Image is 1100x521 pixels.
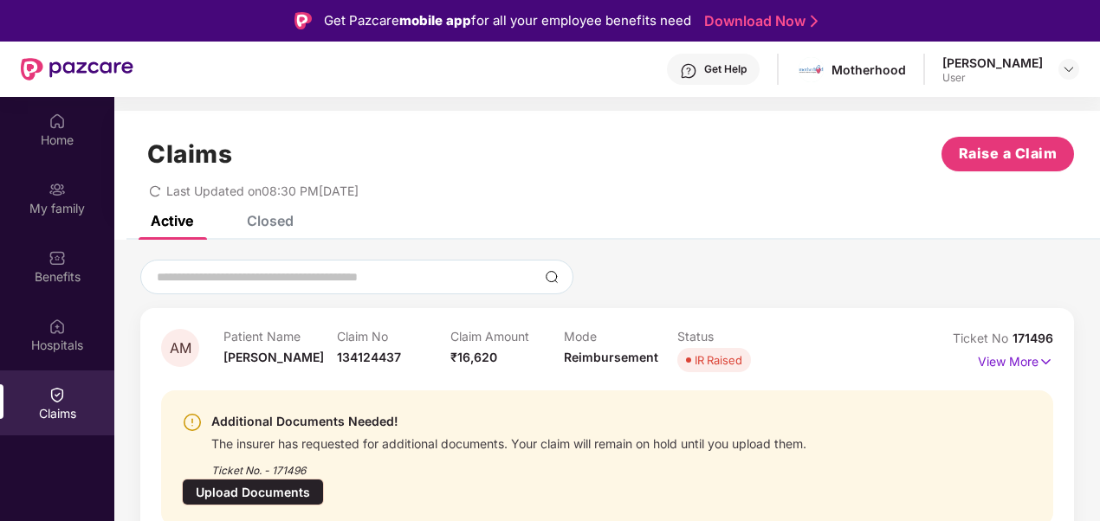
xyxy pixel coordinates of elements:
[151,212,193,229] div: Active
[399,12,471,29] strong: mobile app
[211,432,806,452] div: The insurer has requested for additional documents. Your claim will remain on hold until you uplo...
[799,57,824,82] img: motherhood%20_%20logo.png
[49,318,66,335] img: svg+xml;base64,PHN2ZyBpZD0iSG9zcGl0YWxzIiB4bWxucz0iaHR0cDovL3d3dy53My5vcmcvMjAwMC9zdmciIHdpZHRoPS...
[677,329,791,344] p: Status
[680,62,697,80] img: svg+xml;base64,PHN2ZyBpZD0iSGVscC0zMngzMiIgeG1sbnM9Imh0dHA6Ly93d3cudzMub3JnLzIwMDAvc3ZnIiB3aWR0aD...
[545,270,559,284] img: svg+xml;base64,PHN2ZyBpZD0iU2VhcmNoLTMyeDMyIiB4bWxucz0iaHR0cDovL3d3dy53My5vcmcvMjAwMC9zdmciIHdpZH...
[21,58,133,80] img: New Pazcare Logo
[564,329,677,344] p: Mode
[182,412,203,433] img: svg+xml;base64,PHN2ZyBpZD0iV2FybmluZ18tXzI0eDI0IiBkYXRhLW5hbWU9Ildhcm5pbmcgLSAyNHgyNCIgeG1sbnM9Im...
[564,350,658,364] span: Reimbursement
[294,12,312,29] img: Logo
[450,329,564,344] p: Claim Amount
[1013,331,1053,345] span: 171496
[223,329,337,344] p: Patient Name
[942,55,1043,71] div: [PERSON_NAME]
[337,350,401,364] span: 134124437
[978,348,1053,371] p: View More
[49,181,66,198] img: svg+xml;base64,PHN2ZyB3aWR0aD0iMjAiIGhlaWdodD0iMjAiIHZpZXdCb3g9IjAgMCAyMCAyMCIgZmlsbD0ibm9uZSIgeG...
[831,61,906,78] div: Motherhood
[704,12,812,30] a: Download Now
[941,137,1074,171] button: Raise a Claim
[704,62,747,76] div: Get Help
[49,113,66,130] img: svg+xml;base64,PHN2ZyBpZD0iSG9tZSIgeG1sbnM9Imh0dHA6Ly93d3cudzMub3JnLzIwMDAvc3ZnIiB3aWR0aD0iMjAiIG...
[953,331,1013,345] span: Ticket No
[149,183,161,198] span: redo
[695,351,742,369] div: IR Raised
[942,71,1043,85] div: User
[450,350,497,364] span: ₹16,620
[170,341,191,356] span: AM
[211,411,806,432] div: Additional Documents Needed!
[166,183,359,198] span: Last Updated on 08:30 PM[DATE]
[223,350,324,364] span: [PERSON_NAME]
[182,479,324,505] div: Upload Documents
[247,212,294,229] div: Closed
[147,139,232,169] h1: Claims
[337,329,450,344] p: Claim No
[49,249,66,267] img: svg+xml;base64,PHN2ZyBpZD0iQmVuZWZpdHMiIHhtbG5zPSJodHRwOi8vd3d3LnczLm9yZy8yMDAwL3N2ZyIgd2lkdGg9Ij...
[49,386,66,403] img: svg+xml;base64,PHN2ZyBpZD0iQ2xhaW0iIHhtbG5zPSJodHRwOi8vd3d3LnczLm9yZy8yMDAwL3N2ZyIgd2lkdGg9IjIwIi...
[1062,62,1076,76] img: svg+xml;base64,PHN2ZyBpZD0iRHJvcGRvd24tMzJ4MzIiIHhtbG5zPSJodHRwOi8vd3d3LnczLm9yZy8yMDAwL3N2ZyIgd2...
[211,452,806,479] div: Ticket No. - 171496
[811,12,818,30] img: Stroke
[959,143,1058,164] span: Raise a Claim
[324,10,691,31] div: Get Pazcare for all your employee benefits need
[1039,352,1053,371] img: svg+xml;base64,PHN2ZyB4bWxucz0iaHR0cDovL3d3dy53My5vcmcvMjAwMC9zdmciIHdpZHRoPSIxNyIgaGVpZ2h0PSIxNy...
